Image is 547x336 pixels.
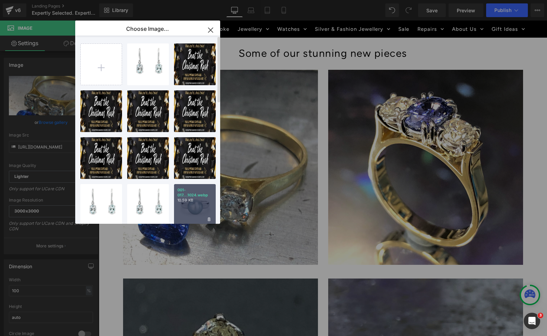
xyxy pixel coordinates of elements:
span: Some of our stunning new pieces [140,26,308,39]
iframe: Intercom live chat [524,313,540,329]
p: Choose Image... [126,25,169,32]
p: 001-017...1024.webp [177,188,212,198]
p: 10.59 KB [177,198,212,203]
span: 3 [538,313,543,318]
